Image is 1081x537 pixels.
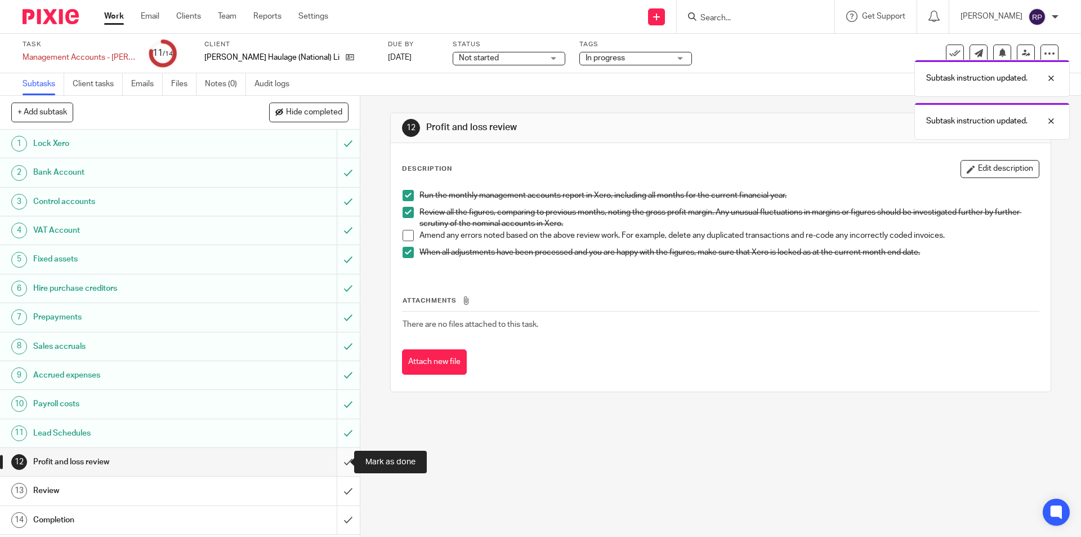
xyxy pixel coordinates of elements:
a: Emails [131,73,163,95]
div: 13 [11,483,27,499]
div: 5 [11,252,27,268]
a: Notes (0) [205,73,246,95]
span: [DATE] [388,54,412,61]
h1: Lead Schedules [33,425,228,442]
label: Task [23,40,135,49]
h1: Sales accruals [33,338,228,355]
a: Email [141,11,159,22]
a: Reports [253,11,282,22]
label: Client [204,40,374,49]
div: 12 [402,119,420,137]
span: Hide completed [286,108,342,117]
img: svg%3E [1028,8,1046,26]
div: Management Accounts - Haworth Haulage (National) Ltd - July [23,52,135,63]
h1: VAT Account [33,222,228,239]
img: Pixie [23,9,79,24]
h1: Accrued expenses [33,367,228,384]
p: [PERSON_NAME] Haulage (National) Limited [204,52,340,63]
a: Client tasks [73,73,123,95]
a: Files [171,73,196,95]
h1: Profit and loss review [33,454,228,471]
div: Management Accounts - [PERSON_NAME] Haulage (National) Ltd - July [23,52,135,63]
a: Team [218,11,236,22]
div: 4 [11,223,27,238]
div: 1 [11,136,27,152]
p: Subtask instruction updated. [926,116,1028,127]
h1: Profit and loss review [426,122,745,134]
div: 10 [11,396,27,412]
label: Due by [388,40,439,49]
a: Audit logs [254,73,298,95]
div: 14 [11,512,27,528]
h1: Hire purchase creditors [33,280,228,297]
label: Status [453,40,565,49]
p: Subtask instruction updated. [926,73,1028,84]
span: There are no files attached to this task. [403,321,538,329]
h1: Bank Account [33,164,228,181]
p: Amend any errors noted based on the above review work. For example, delete any duplicated transac... [419,230,1038,241]
div: 3 [11,194,27,210]
a: Subtasks [23,73,64,95]
p: When all adjustments have been processed and you are happy with the figures, make sure that Xero ... [419,247,1038,258]
h1: Review [33,482,228,499]
span: Attachments [403,298,457,304]
p: Description [402,165,452,174]
h1: Payroll costs [33,396,228,412]
button: Edit description [961,160,1039,178]
div: 7 [11,309,27,325]
div: 8 [11,339,27,354]
span: Not started [459,54,499,62]
h1: Control accounts [33,193,228,210]
div: 6 [11,281,27,296]
a: Settings [298,11,328,22]
div: 9 [11,367,27,383]
a: Clients [176,11,201,22]
p: Review all the figures, comparing to previous months, noting the gross profit margin. Any unusual... [419,207,1038,230]
h1: Prepayments [33,309,228,326]
div: 11 [11,425,27,441]
div: 11 [153,47,173,60]
h1: Completion [33,512,228,529]
button: Attach new file [402,349,467,375]
button: + Add subtask [11,103,73,122]
div: 12 [11,454,27,470]
button: Hide completed [269,103,349,122]
div: 2 [11,165,27,181]
p: Run the monthly management accounts report in Xero, including all months for the current financia... [419,190,1038,201]
a: Work [104,11,124,22]
h1: Lock Xero [33,135,228,152]
h1: Fixed assets [33,251,228,268]
small: /14 [163,51,173,57]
